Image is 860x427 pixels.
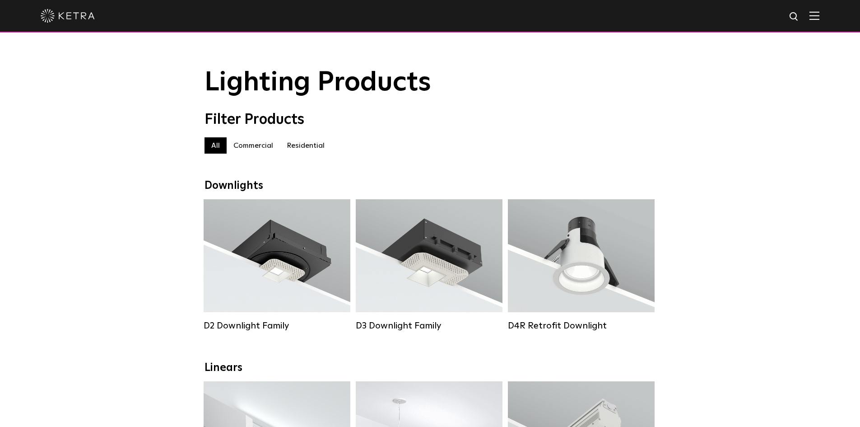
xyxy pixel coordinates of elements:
[205,179,656,192] div: Downlights
[205,361,656,375] div: Linears
[41,9,95,23] img: ketra-logo-2019-white
[789,11,800,23] img: search icon
[508,199,655,331] a: D4R Retrofit Downlight Lumen Output:800Colors:White / BlackBeam Angles:15° / 25° / 40° / 60°Watta...
[205,137,227,154] label: All
[508,320,655,331] div: D4R Retrofit Downlight
[356,199,502,331] a: D3 Downlight Family Lumen Output:700 / 900 / 1100Colors:White / Black / Silver / Bronze / Paintab...
[205,69,431,96] span: Lighting Products
[204,199,350,331] a: D2 Downlight Family Lumen Output:1200Colors:White / Black / Gloss Black / Silver / Bronze / Silve...
[809,11,819,20] img: Hamburger%20Nav.svg
[204,320,350,331] div: D2 Downlight Family
[280,137,331,154] label: Residential
[356,320,502,331] div: D3 Downlight Family
[205,111,656,128] div: Filter Products
[227,137,280,154] label: Commercial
